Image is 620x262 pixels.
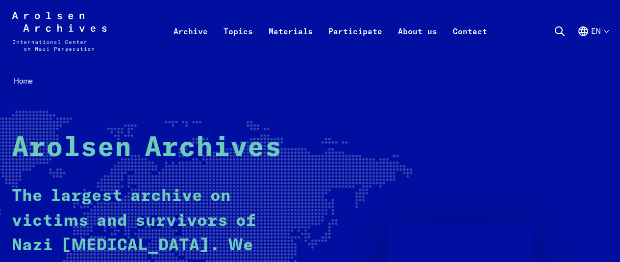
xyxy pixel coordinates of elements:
[577,25,608,61] button: English, language selection
[321,23,390,63] a: Participate
[166,23,216,63] a: Archive
[12,134,282,162] strong: Arolsen Archives
[390,23,445,63] a: About us
[445,23,495,63] a: Contact
[12,74,608,88] nav: Breadcrumb
[14,76,33,86] span: Home
[261,23,321,63] a: Materials
[216,23,261,63] a: Topics
[166,12,495,51] nav: Primary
